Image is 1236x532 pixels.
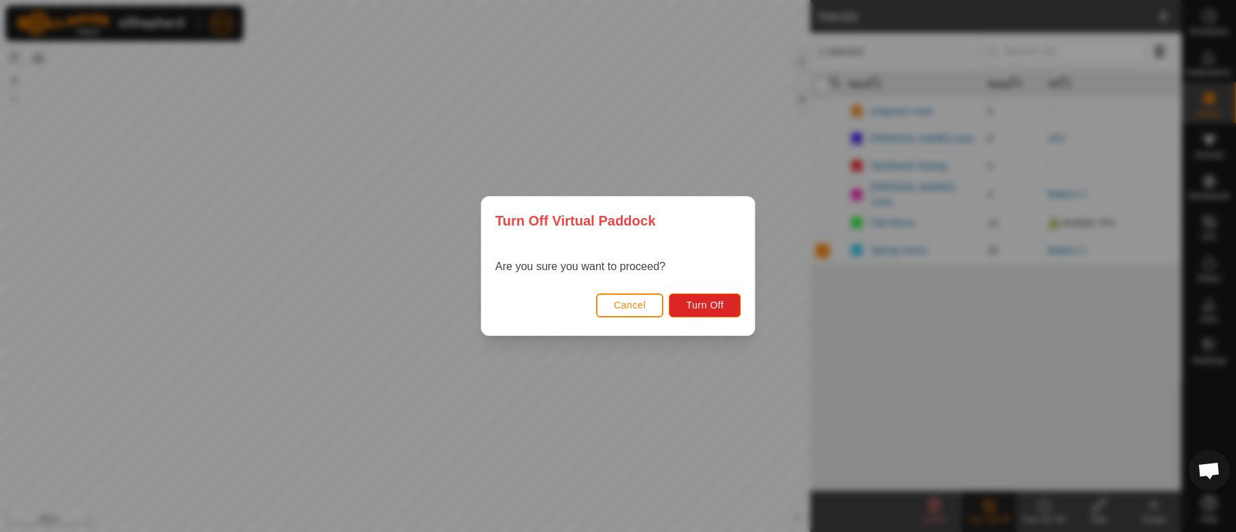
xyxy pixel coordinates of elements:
[614,300,646,311] span: Cancel
[686,300,724,311] span: Turn Off
[1189,450,1230,491] div: Open chat
[596,293,664,317] button: Cancel
[495,210,656,231] span: Turn Off Virtual Paddock
[495,258,665,275] p: Are you sure you want to proceed?
[669,293,741,317] button: Turn Off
